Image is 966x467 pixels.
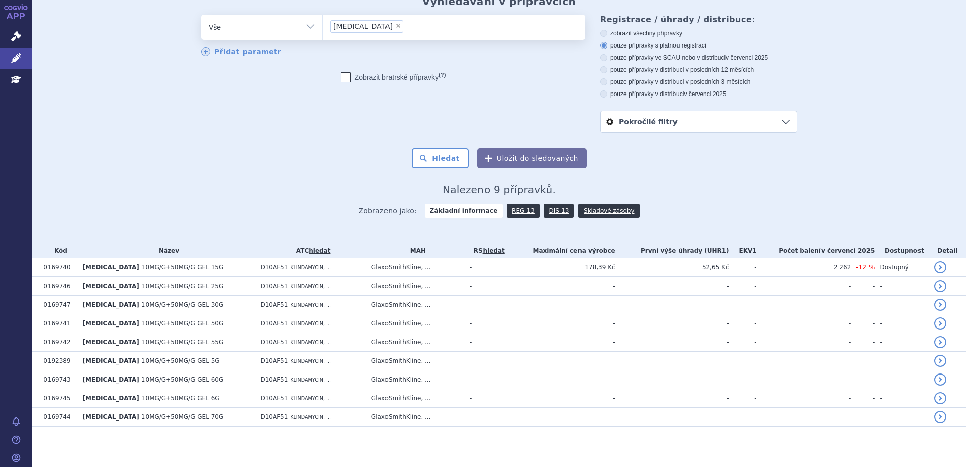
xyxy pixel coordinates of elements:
[290,321,331,326] span: KLINDAMYCIN, ...
[726,54,768,61] span: v červenci 2025
[875,370,929,389] td: -
[509,389,615,408] td: -
[934,411,946,423] a: detail
[465,314,509,333] td: -
[465,296,509,314] td: -
[851,408,875,427] td: -
[757,370,851,389] td: -
[83,339,139,346] span: [MEDICAL_DATA]
[141,301,223,308] span: 10MG/G+50MG/G GEL 30G
[851,370,875,389] td: -
[412,148,469,168] button: Hledat
[83,376,139,383] span: [MEDICAL_DATA]
[875,296,929,314] td: -
[260,376,288,383] span: D10AF51
[875,389,929,408] td: -
[934,392,946,404] a: detail
[875,243,929,258] th: Dostupnost
[934,336,946,348] a: detail
[141,413,223,421] span: 10MG/G+50MG/G GEL 70G
[856,263,875,271] span: -12 %
[757,333,851,352] td: -
[875,258,929,277] td: Dostupný
[290,340,331,345] span: KLINDAMYCIN, ...
[366,258,465,277] td: GlaxoSmithKline, ...
[600,90,797,98] label: pouze přípravky v distribuci
[443,183,556,196] span: Nalezeno 9 přípravků.
[757,258,851,277] td: 2 262
[757,352,851,370] td: -
[83,357,139,364] span: [MEDICAL_DATA]
[934,317,946,330] a: detail
[465,370,509,389] td: -
[78,243,256,258] th: Název
[615,370,729,389] td: -
[757,389,851,408] td: -
[255,243,366,258] th: ATC
[38,352,77,370] td: 0192389
[729,408,757,427] td: -
[260,339,288,346] span: D10AF51
[615,389,729,408] td: -
[395,23,401,29] span: ×
[729,389,757,408] td: -
[83,283,139,290] span: [MEDICAL_DATA]
[366,314,465,333] td: GlaxoSmithKline, ...
[615,352,729,370] td: -
[38,243,77,258] th: Kód
[600,78,797,86] label: pouze přípravky v distribuci v posledních 3 měsících
[290,396,331,401] span: KLINDAMYCIN, ...
[465,243,509,258] th: RS
[729,352,757,370] td: -
[439,72,446,78] abbr: (?)
[544,204,574,218] a: DIS-13
[757,277,851,296] td: -
[600,15,797,24] h3: Registrace / úhrady / distribuce:
[38,408,77,427] td: 0169744
[684,90,726,98] span: v červenci 2025
[509,352,615,370] td: -
[483,247,505,254] del: hledat
[615,243,729,258] th: První výše úhrady (UHR1)
[366,277,465,296] td: GlaxoSmithKline, ...
[929,243,966,258] th: Detail
[366,333,465,352] td: GlaxoSmithKline, ...
[309,247,330,254] a: hledat
[483,247,505,254] a: vyhledávání neobsahuje žádnou platnou referenční skupinu
[600,41,797,50] label: pouze přípravky s platnou registrací
[465,333,509,352] td: -
[465,408,509,427] td: -
[260,413,288,421] span: D10AF51
[601,111,797,132] a: Pokročilé filtry
[83,264,139,271] span: [MEDICAL_DATA]
[729,296,757,314] td: -
[38,370,77,389] td: 0169743
[366,408,465,427] td: GlaxoSmithKline, ...
[934,355,946,367] a: detail
[38,258,77,277] td: 0169740
[507,204,540,218] a: REG-13
[615,408,729,427] td: -
[290,265,331,270] span: KLINDAMYCIN, ...
[851,352,875,370] td: -
[141,339,223,346] span: 10MG/G+50MG/G GEL 55G
[615,258,729,277] td: 52,65 Kč
[290,358,331,364] span: KLINDAMYCIN, ...
[851,314,875,333] td: -
[366,243,465,258] th: MAH
[578,204,639,218] a: Skladové zásoby
[38,314,77,333] td: 0169741
[83,413,139,421] span: [MEDICAL_DATA]
[757,408,851,427] td: -
[260,357,288,364] span: D10AF51
[38,389,77,408] td: 0169745
[141,264,223,271] span: 10MG/G+50MG/G GEL 15G
[600,29,797,37] label: zobrazit všechny přípravky
[875,408,929,427] td: -
[875,277,929,296] td: -
[875,333,929,352] td: -
[875,314,929,333] td: -
[851,296,875,314] td: -
[290,377,331,383] span: KLINDAMYCIN, ...
[934,261,946,273] a: detail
